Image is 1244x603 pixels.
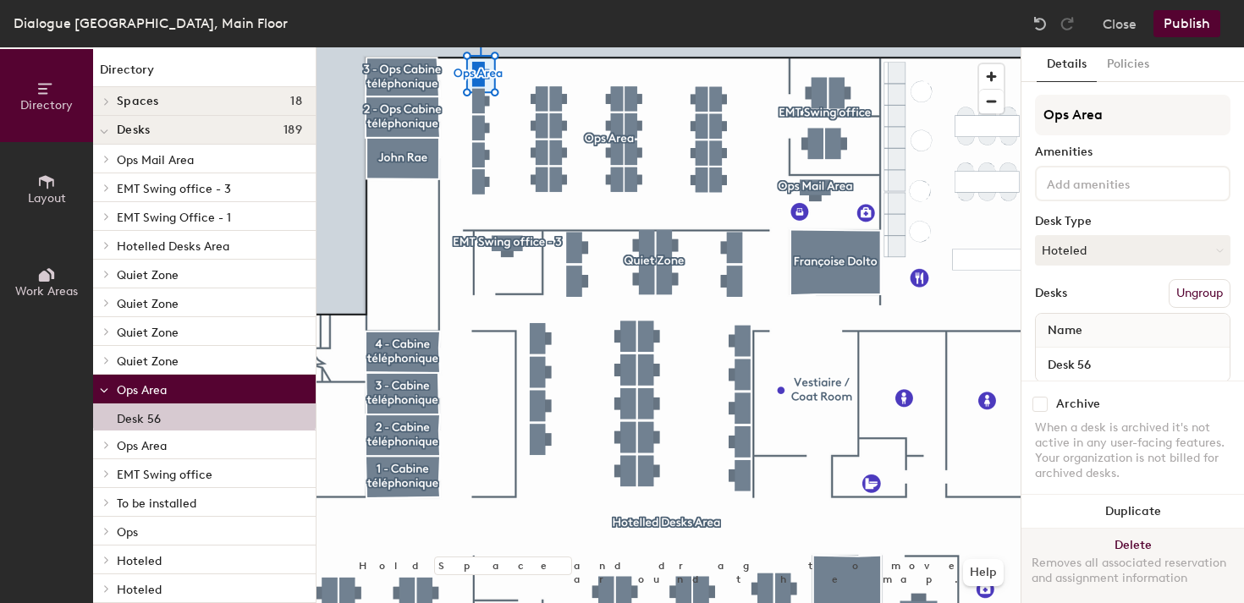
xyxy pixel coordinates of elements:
[963,559,1004,586] button: Help
[1153,10,1220,37] button: Publish
[14,13,288,34] div: Dialogue [GEOGRAPHIC_DATA], Main Floor
[117,239,229,254] span: Hotelled Desks Area
[117,326,179,340] span: Quiet Zone
[283,123,302,137] span: 189
[20,98,73,112] span: Directory
[117,182,231,196] span: EMT Swing office - 3
[1035,235,1230,266] button: Hoteled
[1169,279,1230,308] button: Ungroup
[117,383,167,397] span: Ops Area
[28,191,66,206] span: Layout
[1059,15,1076,32] img: Redo
[117,354,179,369] span: Quiet Zone
[93,61,316,87] h1: Directory
[117,439,167,453] span: Ops Area
[1039,315,1091,346] span: Name
[1035,287,1067,300] div: Desks
[117,496,196,511] span: To be installed
[1021,529,1244,603] button: DeleteRemoves all associated reservation and assignment information
[1035,145,1230,159] div: Amenities
[117,554,162,568] span: Hoteled
[117,583,162,597] span: Hoteled
[117,468,212,482] span: EMT Swing office
[1021,495,1244,529] button: Duplicate
[1056,397,1100,411] div: Archive
[1097,47,1159,82] button: Policies
[1039,353,1226,376] input: Unnamed desk
[117,268,179,282] span: Quiet Zone
[1035,420,1230,481] div: When a desk is archived it's not active in any user-facing features. Your organization is not bil...
[1103,10,1137,37] button: Close
[290,95,302,108] span: 18
[1032,15,1049,32] img: Undo
[1043,173,1196,193] input: Add amenities
[117,297,179,311] span: Quiet Zone
[117,525,138,540] span: Ops
[1037,47,1097,82] button: Details
[1032,556,1234,586] div: Removes all associated reservation and assignment information
[117,95,159,108] span: Spaces
[15,284,78,299] span: Work Areas
[1035,215,1230,228] div: Desk Type
[117,153,194,167] span: Ops Mail Area
[117,211,231,225] span: EMT Swing Office - 1
[117,407,161,426] p: Desk 56
[117,123,150,137] span: Desks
